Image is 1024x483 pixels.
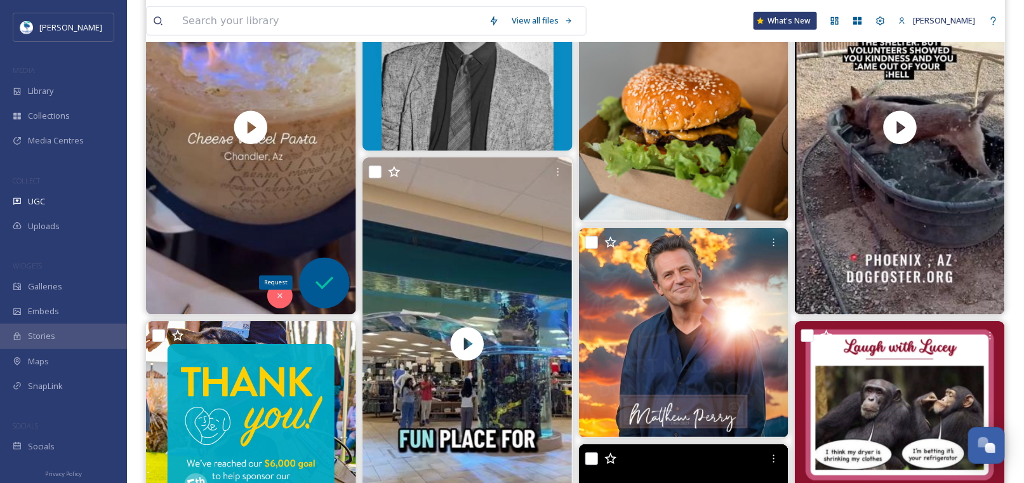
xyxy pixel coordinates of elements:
[28,220,60,232] span: Uploads
[45,465,82,480] a: Privacy Policy
[968,427,1005,464] button: Open Chat
[28,355,49,367] span: Maps
[28,195,45,208] span: UGC
[754,12,817,30] a: What's New
[28,305,59,317] span: Embeds
[20,21,33,34] img: download.jpeg
[892,8,982,33] a: [PERSON_NAME]
[28,380,63,392] span: SnapLink
[13,261,42,270] span: WIDGETS
[28,440,55,453] span: Socials
[13,421,38,430] span: SOCIALS
[579,228,789,438] img: Happy birthday, Matthew Perry. Something I made in loving memory of Matthew Perry on his birthday...
[28,110,70,122] span: Collections
[45,470,82,478] span: Privacy Policy
[28,330,55,342] span: Stories
[913,15,976,26] span: [PERSON_NAME]
[13,65,35,75] span: MEDIA
[259,275,293,289] div: Request
[176,7,482,35] input: Search your library
[28,135,84,147] span: Media Centres
[505,8,580,33] a: View all files
[28,85,53,97] span: Library
[13,176,40,185] span: COLLECT
[39,22,102,33] span: [PERSON_NAME]
[28,281,62,293] span: Galleries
